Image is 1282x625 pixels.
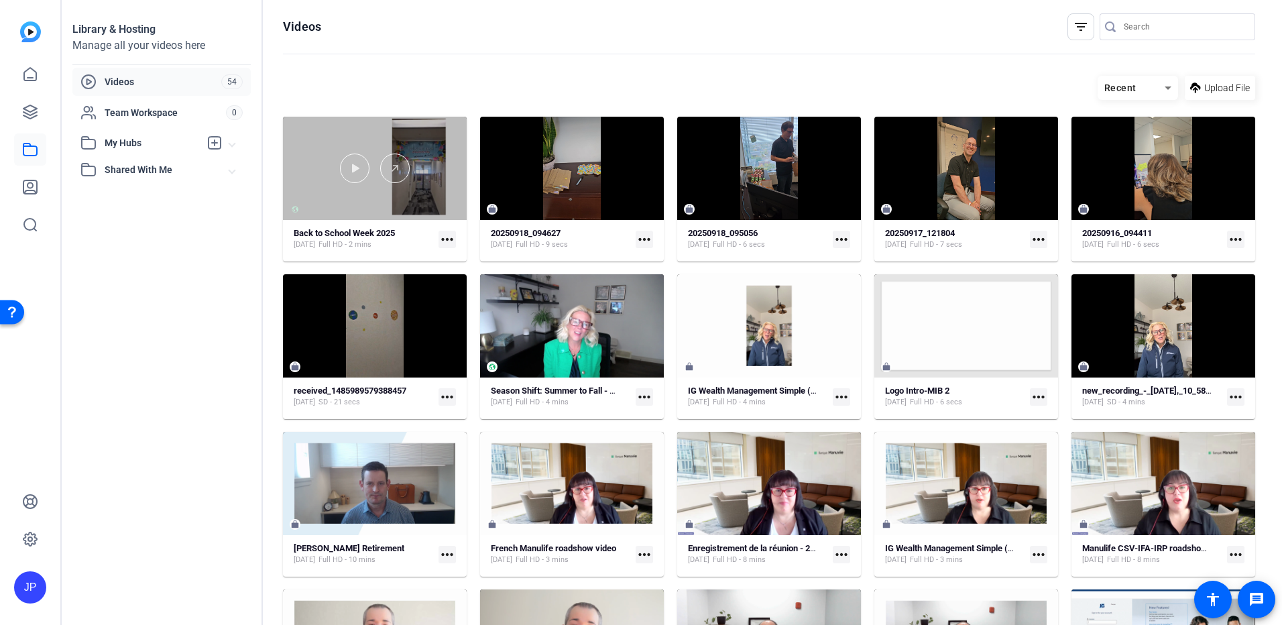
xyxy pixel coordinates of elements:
strong: IG Wealth Management Simple (46516) [885,543,1035,553]
span: Full HD - 10 mins [318,555,375,565]
a: 20250916_094411[DATE]Full HD - 6 secs [1082,228,1222,250]
mat-icon: more_horiz [1030,388,1047,406]
span: Upload File [1204,81,1250,95]
span: [DATE] [688,397,709,408]
strong: 20250918_095056 [688,228,758,238]
strong: 20250916_094411 [1082,228,1152,238]
mat-expansion-panel-header: Shared With Me [72,156,251,183]
span: [DATE] [491,555,512,565]
strong: Logo Intro-MIB 2 [885,386,949,396]
a: 20250918_094627[DATE]Full HD - 9 secs [491,228,630,250]
a: [PERSON_NAME] Retirement[DATE]Full HD - 10 mins [294,543,433,565]
span: [DATE] [1082,397,1104,408]
span: Full HD - 2 mins [318,239,371,250]
strong: IG Wealth Management Simple (49348) [688,386,837,396]
mat-icon: message [1248,591,1265,608]
strong: new_recording_-_[DATE],_10_58 am (540p) [1082,386,1246,396]
a: Season Shift: Summer to Fall - A Note from [PERSON_NAME][DATE]Full HD - 4 mins [491,386,630,408]
span: Videos [105,75,221,89]
span: My Hubs [105,136,200,150]
span: 0 [226,105,243,120]
span: [DATE] [885,555,907,565]
mat-icon: more_horiz [439,231,456,248]
a: received_1485989579388457[DATE]SD - 21 secs [294,386,433,408]
a: 20250917_121804[DATE]Full HD - 7 secs [885,228,1025,250]
a: IG Wealth Management Simple (49348)[DATE]Full HD - 4 mins [688,386,827,408]
span: Full HD - 9 secs [516,239,568,250]
mat-icon: more_horiz [636,388,653,406]
strong: received_1485989579388457 [294,386,406,396]
span: [DATE] [294,239,315,250]
span: [DATE] [885,397,907,408]
span: [DATE] [294,555,315,565]
strong: 20250917_121804 [885,228,955,238]
span: Full HD - 3 mins [910,555,963,565]
div: Library & Hosting [72,21,251,38]
mat-icon: more_horiz [833,546,850,563]
mat-icon: filter_list [1073,19,1089,35]
span: [DATE] [688,239,709,250]
mat-icon: more_horiz [439,388,456,406]
strong: Season Shift: Summer to Fall - A Note from [PERSON_NAME] [491,386,725,396]
span: Full HD - 6 secs [713,239,765,250]
a: 20250918_095056[DATE]Full HD - 6 secs [688,228,827,250]
span: [DATE] [491,397,512,408]
mat-expansion-panel-header: My Hubs [72,129,251,156]
span: [DATE] [294,397,315,408]
span: Recent [1104,82,1137,93]
mat-icon: accessibility [1205,591,1221,608]
mat-icon: more_horiz [636,546,653,563]
span: Full HD - 8 mins [713,555,766,565]
span: Team Workspace [105,106,226,119]
span: Full HD - 4 mins [713,397,766,408]
span: [DATE] [885,239,907,250]
a: Logo Intro-MIB 2[DATE]Full HD - 6 secs [885,386,1025,408]
mat-icon: more_horiz [636,231,653,248]
span: Shared With Me [105,163,229,177]
span: Full HD - 4 mins [516,397,569,408]
mat-icon: more_horiz [1227,546,1244,563]
mat-icon: more_horiz [833,388,850,406]
span: [DATE] [491,239,512,250]
button: Upload File [1185,76,1255,100]
span: [DATE] [1082,555,1104,565]
h1: Videos [283,19,321,35]
mat-icon: more_horiz [1030,231,1047,248]
span: Full HD - 3 mins [516,555,569,565]
span: SD - 21 secs [318,397,360,408]
mat-icon: more_horiz [439,546,456,563]
span: Full HD - 7 secs [910,239,962,250]
div: JP [14,571,46,604]
mat-icon: more_horiz [1030,546,1047,563]
mat-icon: more_horiz [1227,231,1244,248]
span: [DATE] [1082,239,1104,250]
img: blue-gradient.svg [20,21,41,42]
div: Manage all your videos here [72,38,251,54]
span: Full HD - 6 secs [1107,239,1159,250]
a: Enregistrement de la réunion - 20250401_09024[DATE]Full HD - 8 mins [688,543,827,565]
a: Manulife CSV-IFA-IRP roadshow intro - Full Manu video[DATE]Full HD - 8 mins [1082,543,1222,565]
strong: [PERSON_NAME] Retirement [294,543,404,553]
span: SD - 4 mins [1107,397,1145,408]
a: new_recording_-_[DATE],_10_58 am (540p)[DATE]SD - 4 mins [1082,386,1222,408]
span: Full HD - 8 mins [1107,555,1160,565]
a: IG Wealth Management Simple (46516)[DATE]Full HD - 3 mins [885,543,1025,565]
mat-icon: more_horiz [833,231,850,248]
a: French Manulife roadshow video[DATE]Full HD - 3 mins [491,543,630,565]
input: Search [1124,19,1244,35]
strong: French Manulife roadshow video [491,543,616,553]
mat-icon: more_horiz [1227,388,1244,406]
strong: 20250918_094627 [491,228,561,238]
a: Back to School Week 2025[DATE]Full HD - 2 mins [294,228,433,250]
span: Full HD - 6 secs [910,397,962,408]
strong: Back to School Week 2025 [294,228,395,238]
span: 54 [221,74,243,89]
strong: Enregistrement de la réunion - 20250401_09024 [688,543,870,553]
span: [DATE] [688,555,709,565]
